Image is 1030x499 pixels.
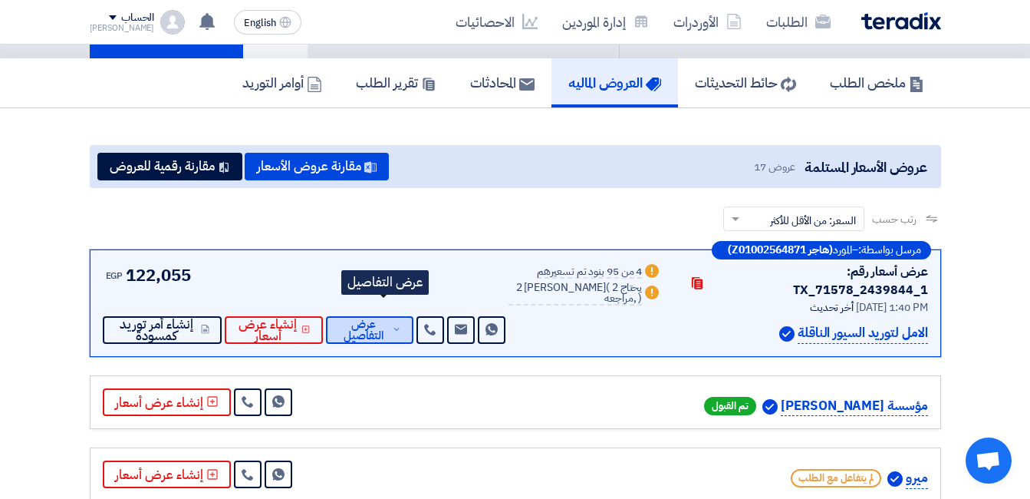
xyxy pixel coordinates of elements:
span: عروض الأسعار المستلمة [805,157,926,177]
p: الامل لتوريد السيور الناقلة [798,323,927,344]
button: إنشاء أمر توريد كمسودة [103,316,222,344]
div: [PERSON_NAME] [90,24,155,32]
a: المحادثات [453,58,551,107]
button: مقارنة عروض الأسعار [245,153,389,180]
h5: العروض الماليه [568,74,661,91]
span: المورد [833,245,852,256]
span: عرض التفاصيل [338,319,389,342]
h5: حائط التحديثات [695,74,796,91]
img: Verified Account [887,471,903,487]
a: الاحصائيات [443,4,550,40]
a: الأوردرات [661,4,754,40]
div: الحساب [121,12,154,25]
a: أوامر التوريد [225,58,339,107]
a: الطلبات [754,4,843,40]
a: إدارة الموردين [550,4,661,40]
span: EGP [106,269,123,283]
h5: أوامر التوريد [242,74,322,91]
div: عرض التفاصيل [341,270,429,295]
button: English [234,10,301,35]
img: Verified Account [762,399,778,415]
p: مؤسسة [PERSON_NAME] [781,396,927,417]
a: تقرير الطلب [339,58,453,107]
div: 2 [PERSON_NAME] [508,283,642,306]
img: profile_test.png [160,10,185,35]
span: ) [638,290,642,306]
span: English [244,18,276,28]
span: رتب حسب [872,211,916,227]
span: ( [606,279,610,296]
button: إنشاء عرض أسعار [225,316,323,344]
span: تم القبول [704,397,756,415]
span: أخر تحديث [810,299,854,316]
a: العروض الماليه [551,58,678,107]
div: Open chat [966,438,1012,484]
button: مقارنة رقمية للعروض [97,153,242,180]
div: 4 من 95 بنود تم تسعيرهم [537,266,642,279]
h5: ملخص الطلب [830,74,924,91]
div: – [712,241,931,259]
span: عروض 17 [754,159,795,175]
span: [DATE] 1:40 PM [856,299,928,316]
h5: المحادثات [470,74,535,91]
span: إنشاء عرض أسعار [237,319,299,342]
a: حائط التحديثات [678,58,813,107]
p: ميرو [906,468,928,489]
button: عرض التفاصيل [326,316,413,344]
span: لم يتفاعل مع الطلب [791,469,881,487]
h5: تقرير الطلب [356,74,436,91]
span: مرسل بواسطة: [858,245,921,256]
img: Verified Account [779,326,795,342]
span: السعر: من الأقل للأكثر [770,213,856,229]
button: إنشاء عرض أسعار [103,388,231,416]
b: (هاجر Z01002564871) [728,245,833,256]
span: 2 يحتاج مراجعه, [604,279,642,306]
div: عرض أسعار رقم: TX_71578_2439844_1 [714,263,927,299]
a: ملخص الطلب [813,58,941,107]
img: Teradix logo [861,12,941,30]
span: إنشاء أمر توريد كمسودة [115,319,198,342]
button: إنشاء عرض أسعار [103,461,231,488]
span: 122,055 [126,263,190,288]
